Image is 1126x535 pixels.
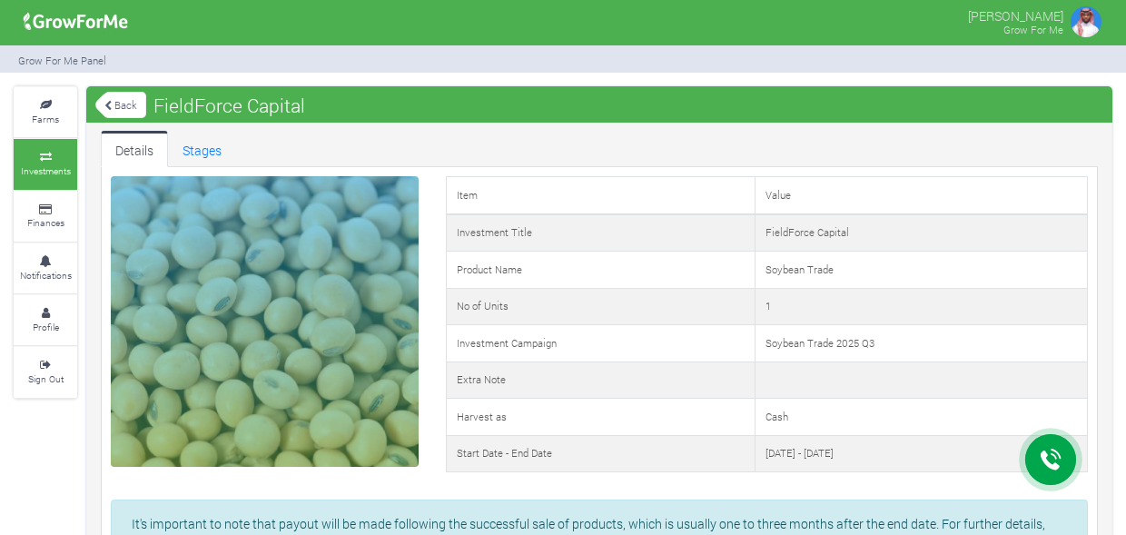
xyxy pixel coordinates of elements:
[756,399,1088,436] td: Cash
[14,295,77,345] a: Profile
[756,177,1088,214] td: Value
[756,214,1088,252] td: FieldForce Capital
[17,4,134,40] img: growforme image
[446,252,755,289] td: Product Name
[1003,23,1063,36] small: Grow For Me
[14,139,77,189] a: Investments
[446,325,755,362] td: Investment Campaign
[18,54,106,67] small: Grow For Me Panel
[21,164,71,177] small: Investments
[149,87,310,124] span: FieldForce Capital
[446,177,755,214] td: Item
[446,288,755,325] td: No of Units
[446,362,755,399] td: Extra Note
[14,192,77,242] a: Finances
[101,131,168,167] a: Details
[33,321,59,333] small: Profile
[95,90,146,120] a: Back
[28,372,64,385] small: Sign Out
[756,252,1088,289] td: Soybean Trade
[446,435,755,472] td: Start Date - End Date
[27,216,64,229] small: Finances
[446,214,755,252] td: Investment Title
[14,347,77,397] a: Sign Out
[968,4,1063,25] p: [PERSON_NAME]
[20,269,72,282] small: Notifications
[756,288,1088,325] td: 1
[32,113,59,125] small: Farms
[1068,4,1104,40] img: growforme image
[14,87,77,137] a: Farms
[756,325,1088,362] td: Soybean Trade 2025 Q3
[14,243,77,293] a: Notifications
[168,131,236,167] a: Stages
[756,435,1088,472] td: [DATE] - [DATE]
[446,399,755,436] td: Harvest as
